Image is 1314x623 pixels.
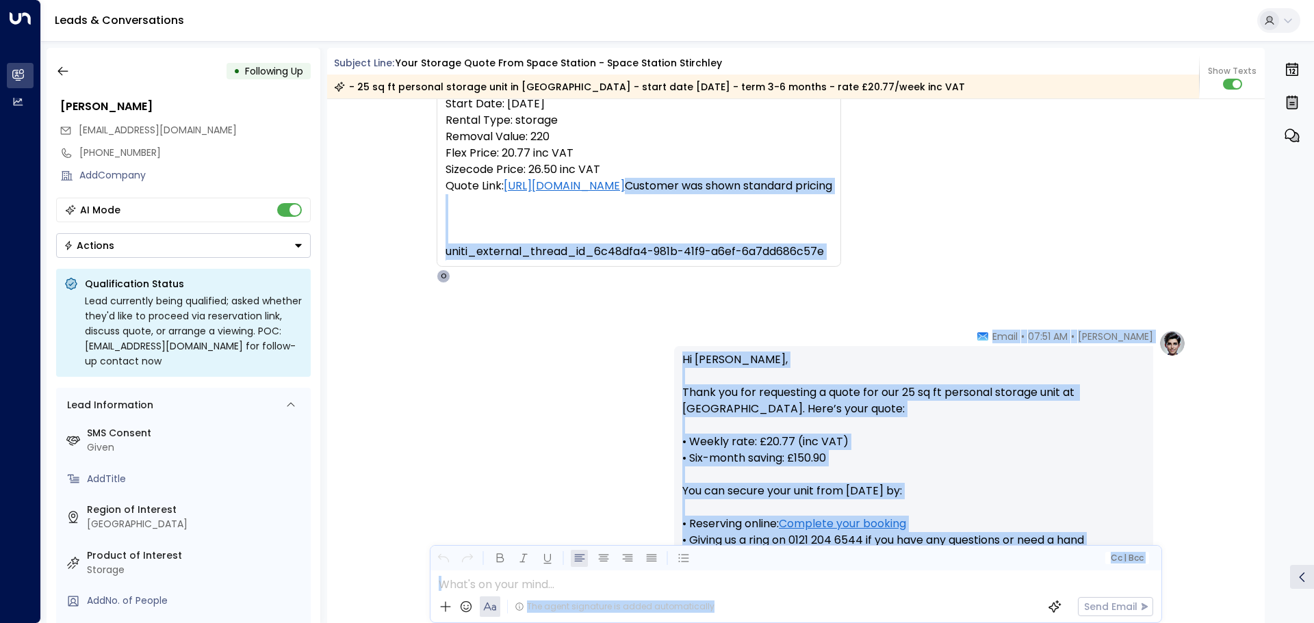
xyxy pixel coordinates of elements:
[245,64,303,78] span: Following Up
[779,516,906,532] a: Complete your booking
[79,123,237,137] span: mariamimdad@gmail.com
[87,503,305,517] label: Region of Interest
[60,98,311,115] div: [PERSON_NAME]
[437,269,450,283] div: O
[1078,330,1153,343] span: [PERSON_NAME]
[1208,65,1257,77] span: Show Texts
[87,563,305,577] div: Storage
[1021,330,1025,343] span: •
[56,233,311,258] button: Actions
[62,398,153,412] div: Lead Information
[79,168,311,183] div: AddCompany
[334,56,394,70] span: Subject Line:
[515,600,714,613] div: The agent signature is added automatically
[87,472,305,486] div: AddTitle
[992,330,1018,343] span: Email
[1105,552,1148,565] button: Cc|Bcc
[334,80,965,94] div: - 25 sq ft personal storage unit in [GEOGRAPHIC_DATA] - start date [DATE] - term 3-6 months - rat...
[459,550,476,567] button: Redo
[87,594,305,608] div: AddNo. of People
[504,178,625,194] a: [URL][DOMAIN_NAME]
[55,12,184,28] a: Leads & Conversations
[1159,330,1186,357] img: profile-logo.png
[87,517,305,531] div: [GEOGRAPHIC_DATA]
[1110,553,1143,563] span: Cc Bcc
[396,56,722,70] div: Your storage quote from Space Station - Space Station Stirchley
[79,146,311,160] div: [PHONE_NUMBER]
[87,426,305,440] label: SMS Consent
[1028,330,1068,343] span: 07:51 AM
[85,277,302,291] p: Qualification Status
[435,550,452,567] button: Undo
[1124,553,1126,563] span: |
[1071,330,1074,343] span: •
[64,239,114,252] div: Actions
[56,233,311,258] div: Button group with a nested menu
[233,59,240,83] div: •
[87,440,305,455] div: Given
[79,123,237,137] span: [EMAIL_ADDRESS][DOMAIN_NAME]
[87,548,305,563] label: Product of Interest
[80,203,120,217] div: AI Mode
[85,293,302,369] div: Lead currently being qualified; asked whether they'd like to proceed via reservation link, discus...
